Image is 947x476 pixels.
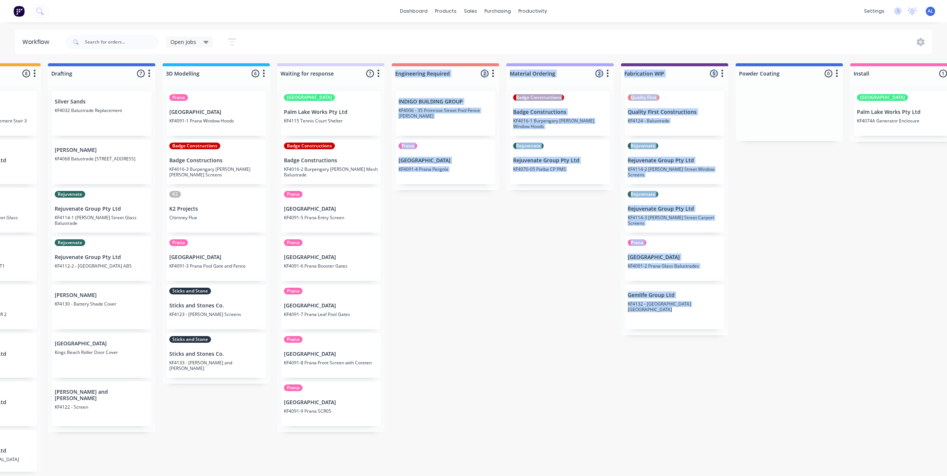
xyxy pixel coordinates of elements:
[625,91,724,136] div: Quality FirstQuality First ConstructionsKF4124 - Balustrade
[55,191,85,198] div: Rejuvenate
[284,94,335,101] div: [GEOGRAPHIC_DATA]
[284,303,378,309] p: [GEOGRAPHIC_DATA]
[169,166,263,178] p: KF4016-3 Burpengary [PERSON_NAME] [PERSON_NAME] Screens
[52,333,151,378] div: [GEOGRAPHIC_DATA]Kings Beach Roller Door Cover
[52,91,151,136] div: Silver SandsKF4032 Balustrade Replacement
[55,156,148,162] p: KF4068 Balustrade [STREET_ADDRESS]
[169,143,220,149] div: Badge Constructions
[628,239,646,246] div: Prana
[169,239,188,246] div: Prana
[284,166,378,178] p: KF4016-2 Burpengary [PERSON_NAME] Mesh Balustrade
[625,285,724,329] div: Gemlife Group LtdKF4132 - [GEOGRAPHIC_DATA] [GEOGRAPHIC_DATA]
[513,143,544,149] div: Rejuvenate
[396,140,495,184] div: Prana[GEOGRAPHIC_DATA]KF4091-4 Prana Pergola
[169,206,263,212] p: K2 Projects
[52,188,151,233] div: RejuvenateRejuvenate Group Pty LtdKF4114-1 [PERSON_NAME] Street Glass Balustrade
[166,333,266,378] div: Sticks and StoneSticks and Stones Co.KF4133 - [PERSON_NAME] and [PERSON_NAME]
[284,118,378,124] p: KF4115 Tennis Court Shelter
[55,147,148,153] p: [PERSON_NAME]
[860,6,888,17] div: settings
[166,91,266,136] div: Prana[GEOGRAPHIC_DATA]KF4091-1 Prana Window Hoods
[431,6,460,17] div: products
[55,389,148,402] p: [PERSON_NAME] and [PERSON_NAME]
[55,404,148,410] p: KF4122 - Screen
[281,333,381,378] div: Prana[GEOGRAPHIC_DATA]KF4091-8 Prana Front Screen with Coreten
[169,215,263,220] p: Chimney Flue
[169,94,188,101] div: Prana
[628,143,658,149] div: Rejuvenate
[169,351,263,357] p: Sticks and Stones Co.
[515,6,551,17] div: productivity
[628,191,658,198] div: Rejuvenate
[52,381,151,426] div: [PERSON_NAME] and [PERSON_NAME]KF4122 - Screen
[166,236,266,281] div: Prana[GEOGRAPHIC_DATA]KF4091-3 Prana Pool Gate and Fence
[481,6,515,17] div: purchasing
[55,292,148,298] p: [PERSON_NAME]
[284,288,303,294] div: Prana
[169,336,211,343] div: Sticks and Stone
[284,360,378,365] p: KF4091-8 Prana Front Screen with Coreten
[55,263,148,269] p: KF4112-2 - [GEOGRAPHIC_DATA] ABS
[169,312,263,317] p: KF4123 - [PERSON_NAME] Screens
[55,239,85,246] div: Rejuvenate
[399,99,492,105] p: INDIGO BUILDING GROUP
[625,188,724,233] div: RejuvenateRejuvenate Group Pty LtdKF4114-3 [PERSON_NAME] Street Carport Screens
[625,140,724,184] div: RejuvenateRejuvenate Group Pty LtdKF4114-2 [PERSON_NAME] Street Window Screens
[513,94,564,101] div: Badge Constructions
[169,288,211,294] div: Sticks and Stone
[52,140,151,184] div: [PERSON_NAME]KF4068 Balustrade [STREET_ADDRESS]
[628,292,722,298] p: Gemlife Group Ltd
[625,236,724,281] div: Prana[GEOGRAPHIC_DATA]KF4091-2 Prana Glass Balustrades
[513,157,607,164] p: Rejuvenate Group Pty Ltd
[513,166,607,172] p: KF4070-05 Pialba CP PMS
[396,91,495,136] div: INDIGO BUILDING GROUPKF4006 - 35 Primrose Street Pool Fence [PERSON_NAME]
[284,263,378,269] p: KF4091-6 Prana Booster Gates
[166,285,266,329] div: Sticks and StoneSticks and Stones Co.KF4123 - [PERSON_NAME] Screens
[628,215,722,226] p: KF4114-3 [PERSON_NAME] Street Carport Screens
[628,263,722,269] p: KF4091-2 Prana Glass Balustrades
[281,91,381,136] div: [GEOGRAPHIC_DATA]Palm Lake Works Pty LtdKF4115 Tennis Court Shelter
[55,206,148,212] p: Rejuvenate Group Pty Ltd
[284,254,378,261] p: [GEOGRAPHIC_DATA]
[628,206,722,212] p: Rejuvenate Group Pty Ltd
[628,254,722,261] p: [GEOGRAPHIC_DATA]
[399,166,492,172] p: KF4091-4 Prana Pergola
[513,109,607,115] p: Badge Constructions
[55,349,148,355] p: Kings Beach Roller Door Cover
[52,236,151,281] div: RejuvenateRejuvenate Group Pty LtdKF4112-2 - [GEOGRAPHIC_DATA] ABS
[284,336,303,343] div: Prana
[166,140,266,184] div: Badge ConstructionsBadge ConstructionsKF4016-3 Burpengary [PERSON_NAME] [PERSON_NAME] Screens
[169,109,263,115] p: [GEOGRAPHIC_DATA]
[396,6,431,17] a: dashboard
[510,140,610,184] div: RejuvenateRejuvenate Group Pty LtdKF4070-05 Pialba CP PMS
[284,191,303,198] div: Prana
[85,35,159,49] input: Search for orders...
[460,6,481,17] div: sales
[513,118,607,129] p: KF4016-1 Burpengary [PERSON_NAME] Window Hoods
[55,341,148,347] p: [GEOGRAPHIC_DATA]
[857,94,908,101] div: [GEOGRAPHIC_DATA]
[169,254,263,261] p: [GEOGRAPHIC_DATA]
[281,188,381,233] div: Prana[GEOGRAPHIC_DATA]KF4091-5 Prana Entry Screen
[169,157,263,164] p: Badge Constructions
[628,109,722,115] p: Quality First Constructions
[169,303,263,309] p: Sticks and Stones Co.
[281,285,381,329] div: Prana[GEOGRAPHIC_DATA]KF4091-7 Prana Leaf Pool Gates
[169,263,263,269] p: KF4091-3 Prana Pool Gate and Fence
[284,157,378,164] p: Badge Constructions
[399,143,417,149] div: Prana
[628,157,722,164] p: Rejuvenate Group Pty Ltd
[55,108,148,113] p: KF4032 Balustrade Replacement
[22,38,53,47] div: Workflow
[399,108,492,119] p: KF4006 - 35 Primrose Street Pool Fence [PERSON_NAME]
[284,384,303,391] div: Prana
[928,8,933,15] span: AL
[281,140,381,184] div: Badge ConstructionsBadge ConstructionsKF4016-2 Burpengary [PERSON_NAME] Mesh Balustrade
[284,312,378,317] p: KF4091-7 Prana Leaf Pool Gates
[55,301,148,307] p: KF4130 - Battery Shade Cover
[628,301,722,312] p: KF4132 - [GEOGRAPHIC_DATA] [GEOGRAPHIC_DATA]
[55,215,148,226] p: KF4114-1 [PERSON_NAME] Street Glass Balustrade
[628,94,659,101] div: Quality First
[510,91,610,136] div: Badge ConstructionsBadge ConstructionsKF4016-1 Burpengary [PERSON_NAME] Window Hoods
[281,381,381,426] div: Prana[GEOGRAPHIC_DATA]KF4091-9 Prana SCR05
